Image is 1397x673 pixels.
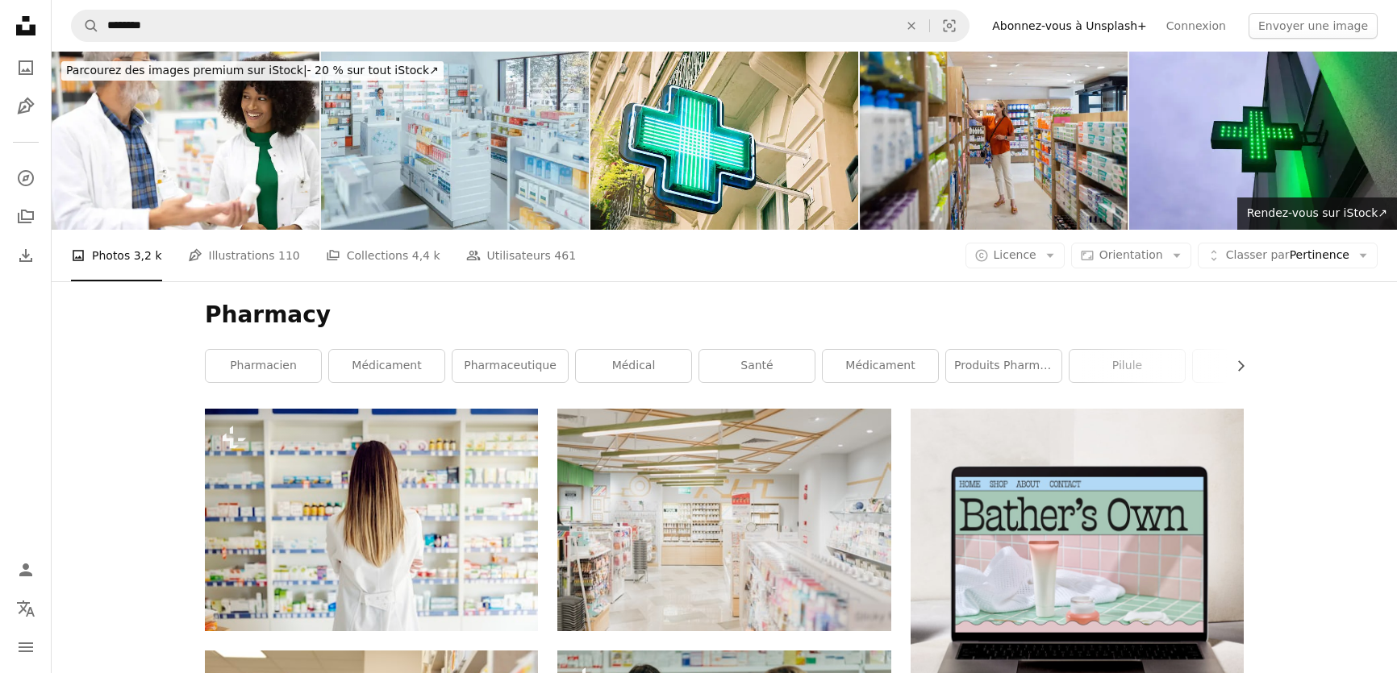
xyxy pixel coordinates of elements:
[326,230,440,281] a: Collections 4,4 k
[1247,206,1387,219] span: Rendez-vous sur iStock ↗
[590,52,858,230] img: French generic Pharmacie Signe néon
[1226,248,1290,261] span: Classer par
[1071,243,1191,268] button: Orientation
[554,247,576,264] span: 461
[699,350,815,382] a: santé
[10,554,42,586] a: Connexion / S’inscrire
[894,10,929,41] button: Effacer
[72,10,99,41] button: Rechercher sur Unsplash
[994,248,1036,261] span: Licence
[823,350,938,382] a: médicament
[982,13,1157,39] a: Abonnez-vous à Unsplash+
[965,243,1065,268] button: Licence
[321,52,589,230] img: Pharmacie moderne Pharmacie avec des étagères pleines de paquets pleins de médecine moderne, médi...
[66,64,439,77] span: - 20 % sur tout iStock ↗
[205,512,538,526] a: Femme apothicaire dos tourné debout à la pharmacie et regardant des médicaments et des drogues.
[1198,243,1378,268] button: Classer parPertinence
[10,90,42,123] a: Illustrations
[946,350,1061,382] a: Produits pharmaceutiques
[860,52,1128,230] img: Parcourir la pharmacie
[52,52,319,230] img: Une jeune pharmacienne africaine et son collègue expérimenté en coworking
[466,230,577,281] a: Utilisateurs 461
[10,631,42,663] button: Menu
[1226,247,1349,264] span: Pertinence
[576,350,691,382] a: médical
[452,350,568,382] a: pharmaceutique
[1129,52,1397,230] img: Enseigne électrique de pharmacie verte à l’extérieur.
[1226,350,1244,382] button: faire défiler la liste vers la droite
[66,64,307,77] span: Parcourez des images premium sur iStock |
[206,350,321,382] a: pharmacien
[412,247,440,264] span: 4,4 k
[329,350,444,382] a: Médicament
[557,409,890,631] img: magasin vide peint en blanc
[10,592,42,625] button: Langue
[205,409,538,630] img: Femme apothicaire dos tourné debout à la pharmacie et regardant des médicaments et des drogues.
[205,301,1244,330] h1: Pharmacy
[10,239,42,272] a: Historique de téléchargement
[71,10,970,42] form: Rechercher des visuels sur tout le site
[1237,197,1397,230] a: Rendez-vous sur iStock↗
[557,513,890,527] a: magasin vide peint en blanc
[1157,13,1236,39] a: Connexion
[10,162,42,194] a: Explorer
[188,230,300,281] a: Illustrations 110
[1099,248,1163,261] span: Orientation
[10,201,42,233] a: Collections
[930,10,969,41] button: Recherche de visuels
[278,247,300,264] span: 110
[1070,350,1185,382] a: pilule
[10,52,42,84] a: Photos
[1193,350,1308,382] a: docteur
[1249,13,1378,39] button: Envoyer une image
[52,52,453,90] a: Parcourez des images premium sur iStock|- 20 % sur tout iStock↗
